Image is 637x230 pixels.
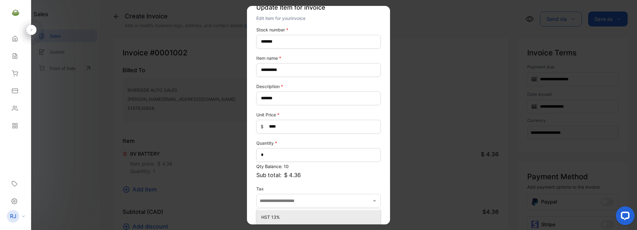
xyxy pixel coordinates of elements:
[256,54,381,61] label: Item name
[256,171,381,179] p: Sub total:
[256,139,381,146] label: Quantity
[611,204,637,230] iframe: LiveChat chat widget
[256,163,381,169] p: Qty Balance: 10
[256,111,381,118] label: Unit Price
[10,212,16,220] p: RJ
[256,83,381,89] label: Description
[284,171,301,179] span: $ 4.36
[11,8,20,17] img: logo
[261,214,378,220] p: HST 13%
[261,123,263,130] span: $
[256,26,381,33] label: Stock number
[256,15,305,21] span: Edit item for your invoice
[256,185,381,192] label: Tax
